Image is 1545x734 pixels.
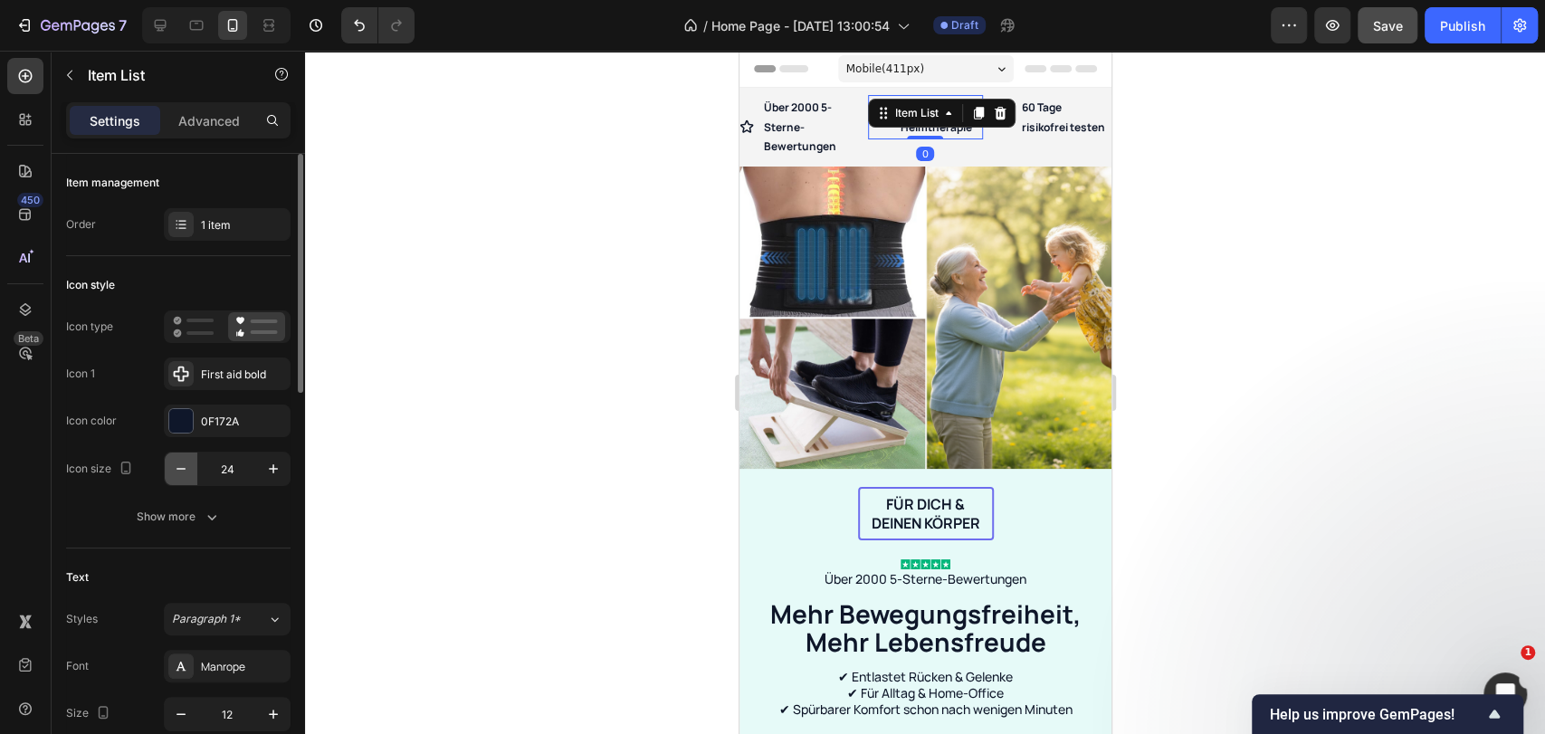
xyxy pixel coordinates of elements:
div: 450 [17,193,43,207]
div: Manrope [201,659,286,675]
div: Icon 1 [66,366,95,382]
iframe: Intercom live chat [1483,672,1527,716]
span: Draft [951,17,978,33]
p: Item List [88,64,242,86]
div: Icon size [66,457,137,481]
div: Font [66,658,89,674]
div: 1 item [201,217,286,234]
div: Icon style [66,277,115,293]
span: Help us improve GemPages! [1270,706,1483,723]
div: Item management [66,175,159,191]
div: Styles [66,611,98,627]
div: Size [66,701,114,726]
div: Icon type [66,319,113,335]
span: Paragraph 1* [172,611,241,627]
button: Show more [66,500,291,533]
button: Show survey - Help us improve GemPages! [1270,703,1505,725]
div: Order [66,216,96,233]
button: Publish [1425,7,1501,43]
div: Publish [1440,16,1485,35]
iframe: Design area [739,51,1111,734]
span: Home Page - [DATE] 13:00:54 [711,16,890,35]
div: Beta [14,331,43,346]
span: 1 [1521,645,1535,660]
button: 7 [7,7,135,43]
div: First aid bold [201,367,286,383]
p: 7 [119,14,127,36]
p: Settings [90,111,140,130]
div: Undo/Redo [341,7,415,43]
button: Save [1358,7,1417,43]
span: / [703,16,708,35]
div: Icon color [66,413,117,429]
div: Show more [137,508,221,526]
span: Save [1373,18,1403,33]
div: Text [66,569,89,586]
p: Advanced [178,111,240,130]
button: Paragraph 1* [164,603,291,635]
div: 0F172A [201,414,286,430]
